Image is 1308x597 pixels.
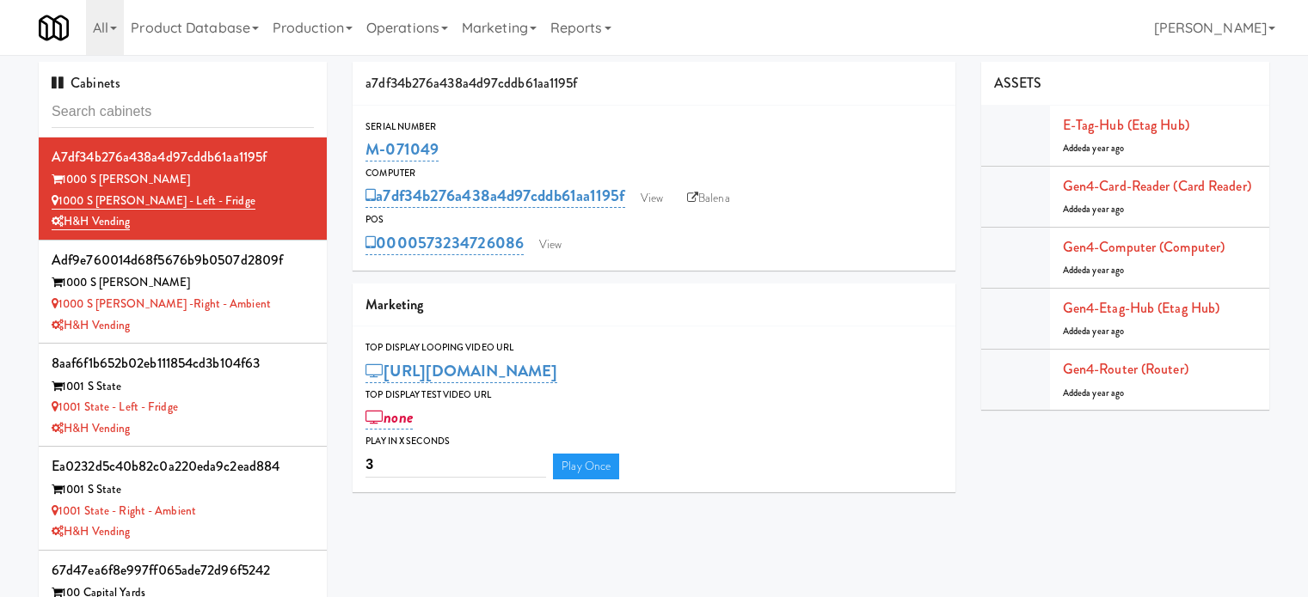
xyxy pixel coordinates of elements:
a: Balena [679,186,739,211]
span: ASSETS [994,73,1042,93]
span: Marketing [365,295,423,314]
span: Added [1063,325,1125,338]
div: 1001 S State [52,479,314,501]
a: 1000 S [PERSON_NAME] -Right - Ambient [52,295,271,312]
span: Cabinets [52,73,120,93]
div: Top Display Looping Video Url [365,339,943,356]
a: E-tag-hub (Etag Hub) [1063,115,1189,135]
li: 8aaf6f1b652b02eb111854cd3b104f631001 S State 1001 State - Left - FridgeH&H Vending [39,344,327,447]
a: [URL][DOMAIN_NAME] [365,359,557,383]
a: H&H Vending [52,317,130,333]
a: H&H Vending [52,420,130,436]
span: a year ago [1086,264,1124,277]
a: View [531,232,570,258]
span: a year ago [1086,387,1124,399]
a: 1000 S [PERSON_NAME] - Left - Fridge [52,192,255,210]
li: ea0232d5c40b82c0a220eda9c2ead8841001 S State 1001 State - Right - AmbientH&H Vending [39,447,327,550]
div: a7df34b276a438a4d97cddb61aa1195f [353,62,955,106]
a: Gen4-etag-hub (Etag Hub) [1063,298,1219,318]
input: Search cabinets [52,96,314,128]
a: a7df34b276a438a4d97cddb61aa1195f [365,184,624,208]
a: 0000573234726086 [365,231,524,255]
div: a7df34b276a438a4d97cddb61aa1195f [52,144,314,170]
span: a year ago [1086,142,1124,155]
span: a year ago [1086,203,1124,216]
div: Play in X seconds [365,433,943,450]
a: Gen4-computer (Computer) [1063,237,1225,257]
a: H&H Vending [52,213,130,230]
a: Gen4-card-reader (Card Reader) [1063,176,1251,196]
a: 1001 State - Left - Fridge [52,399,178,415]
div: 1000 S [PERSON_NAME] [52,169,314,191]
div: Serial Number [365,119,943,136]
div: adf9e760014d68f5676b9b0507d2809f [52,247,314,273]
div: Computer [365,165,943,182]
span: Added [1063,142,1125,155]
img: Micromart [39,13,69,43]
a: M-071049 [365,137,439,161]
div: 1001 S State [52,376,314,398]
span: Added [1063,387,1125,399]
a: none [365,405,413,429]
div: POS [365,211,943,228]
a: Play Once [553,454,619,479]
li: adf9e760014d68f5676b9b0507d2809f1000 S [PERSON_NAME] 1000 S [PERSON_NAME] -Right - AmbientH&H Ven... [39,241,327,344]
span: Added [1063,264,1125,277]
span: a year ago [1086,325,1124,338]
div: 8aaf6f1b652b02eb111854cd3b104f63 [52,350,314,376]
div: 67d47ea6f8e997ff065ade72d96f5242 [52,557,314,583]
div: ea0232d5c40b82c0a220eda9c2ead884 [52,454,314,479]
li: a7df34b276a438a4d97cddb61aa1195f1000 S [PERSON_NAME] 1000 S [PERSON_NAME] - Left - FridgeH&H Vending [39,137,327,241]
span: Added [1063,203,1125,216]
a: Gen4-router (Router) [1063,359,1188,379]
a: H&H Vending [52,523,130,539]
div: Top Display Test Video Url [365,387,943,404]
div: 1000 S [PERSON_NAME] [52,272,314,294]
a: 1001 State - Right - Ambient [52,503,196,519]
a: View [632,186,672,211]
